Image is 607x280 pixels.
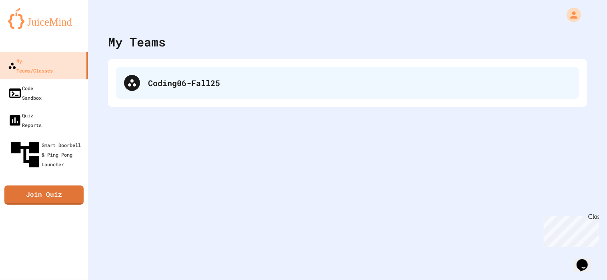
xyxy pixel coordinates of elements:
div: My Teams [108,33,166,51]
div: Smart Doorbell & Ping Pong Launcher [8,138,85,171]
div: Coding06-Fall25 [148,77,571,89]
img: logo-orange.svg [8,8,80,29]
div: Chat with us now!Close [3,3,55,51]
a: Join Quiz [4,185,84,205]
iframe: chat widget [573,248,599,272]
div: My Account [558,6,583,24]
div: Code Sandbox [8,83,42,103]
div: My Teams/Classes [8,56,53,75]
iframe: chat widget [541,213,599,247]
div: Quiz Reports [8,111,42,130]
div: Coding06-Fall25 [116,67,579,99]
